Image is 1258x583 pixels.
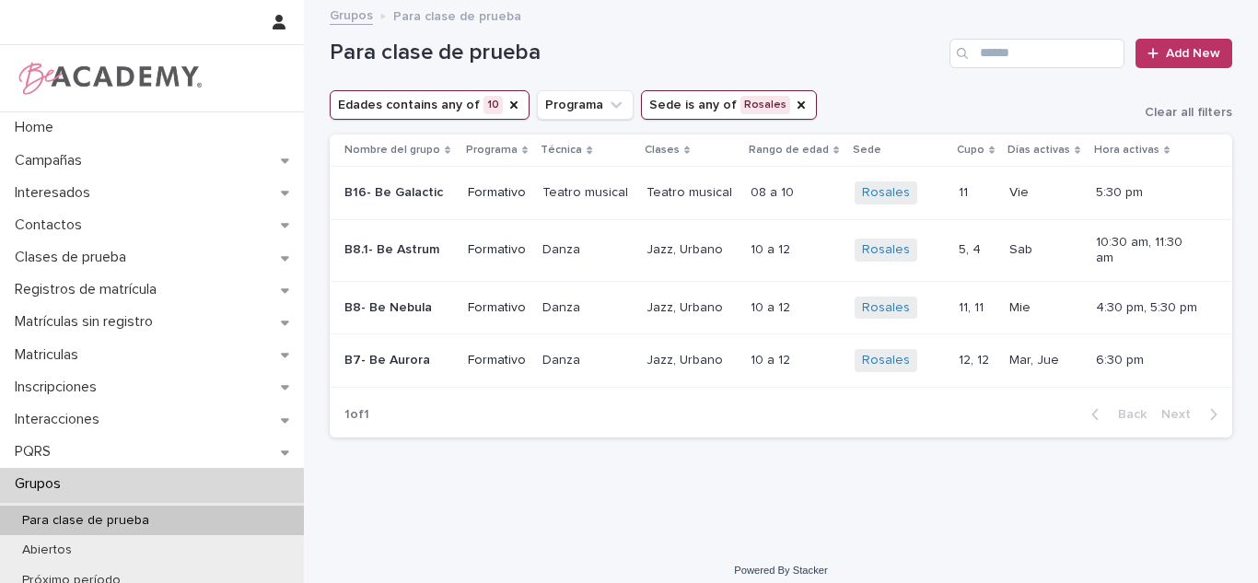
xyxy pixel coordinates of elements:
[1130,106,1232,119] button: Clear all filters
[1077,406,1154,423] button: Back
[645,140,680,160] p: Clases
[734,565,827,576] a: Powered By Stacker
[1094,140,1159,160] p: Hora activas
[646,185,736,201] p: Teatro musical
[7,542,87,558] p: Abiertos
[7,513,164,529] p: Para clase de prueba
[330,40,942,66] h1: Para clase de prueba
[1166,47,1220,60] span: Add New
[751,239,794,258] p: 10 a 12
[344,140,440,160] p: Nombre del grupo
[7,475,76,493] p: Grupos
[1107,408,1147,421] span: Back
[641,90,817,120] button: Sede
[1009,181,1032,201] p: Vie
[330,4,373,25] a: Grupos
[646,353,736,368] p: Jazz, Urbano
[330,90,530,120] button: Edades
[542,300,632,316] p: Danza
[344,185,447,201] p: B16- Be Galactic
[862,300,910,316] a: Rosales
[7,119,68,136] p: Home
[7,313,168,331] p: Matrículas sin registro
[468,242,529,258] p: Formativo
[959,349,993,368] p: 12, 12
[1096,300,1198,316] p: 4:30 pm, 5:30 pm
[1096,185,1198,201] p: 5:30 pm
[466,140,518,160] p: Programa
[1096,235,1198,266] p: 10:30 am, 11:30 am
[7,443,65,461] p: PQRS
[751,349,794,368] p: 10 a 12
[1154,406,1232,423] button: Next
[1008,140,1070,160] p: Días activas
[7,184,105,202] p: Interesados
[7,249,141,266] p: Clases de prueba
[468,353,529,368] p: Formativo
[751,297,794,316] p: 10 a 12
[1145,106,1232,119] span: Clear all filters
[1161,408,1202,421] span: Next
[646,300,736,316] p: Jazz, Urbano
[853,140,881,160] p: Sede
[862,353,910,368] a: Rosales
[393,5,521,25] p: Para clase de prueba
[330,334,1232,388] tr: B7- Be AuroraFormativoDanzaJazz, Urbano10 a 1210 a 12 Rosales 12, 1212, 12 Mar, JueMar, Jue 6:30 pm
[862,185,910,201] a: Rosales
[1009,239,1036,258] p: Sab
[542,353,632,368] p: Danza
[468,185,529,201] p: Formativo
[862,242,910,258] a: Rosales
[1136,39,1232,68] a: Add New
[468,300,529,316] p: Formativo
[344,353,447,368] p: B7- Be Aurora
[542,242,632,258] p: Danza
[957,140,984,160] p: Cupo
[330,281,1232,334] tr: B8- Be NebulaFormativoDanzaJazz, Urbano10 a 1210 a 12 Rosales 11, 1111, 11 MieMie 4:30 pm, 5:30 pm
[7,379,111,396] p: Inscripciones
[1009,297,1034,316] p: Mie
[537,90,634,120] button: Programa
[7,346,93,364] p: Matriculas
[344,300,447,316] p: B8- Be Nebula
[330,219,1232,281] tr: B8.1- Be AstrumFormativoDanzaJazz, Urbano10 a 1210 a 12 Rosales 5, 45, 4 SabSab 10:30 am, 11:30 am
[959,239,984,258] p: 5, 4
[542,185,632,201] p: Teatro musical
[646,242,736,258] p: Jazz, Urbano
[344,242,447,258] p: B8.1- Be Astrum
[751,181,798,201] p: 08 a 10
[959,181,972,201] p: 11
[7,281,171,298] p: Registros de matrícula
[15,60,204,97] img: WPrjXfSUmiLcdUfaYY4Q
[541,140,582,160] p: Técnica
[330,167,1232,220] tr: B16- Be GalacticFormativoTeatro musicalTeatro musical08 a 1008 a 10 Rosales 1111 VieVie 5:30 pm
[959,297,987,316] p: 11, 11
[7,411,114,428] p: Interacciones
[330,392,384,437] p: 1 of 1
[749,140,829,160] p: Rango de edad
[7,216,97,234] p: Contactos
[7,152,97,169] p: Campañas
[949,39,1124,68] input: Search
[1009,349,1063,368] p: Mar, Jue
[1096,353,1198,368] p: 6:30 pm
